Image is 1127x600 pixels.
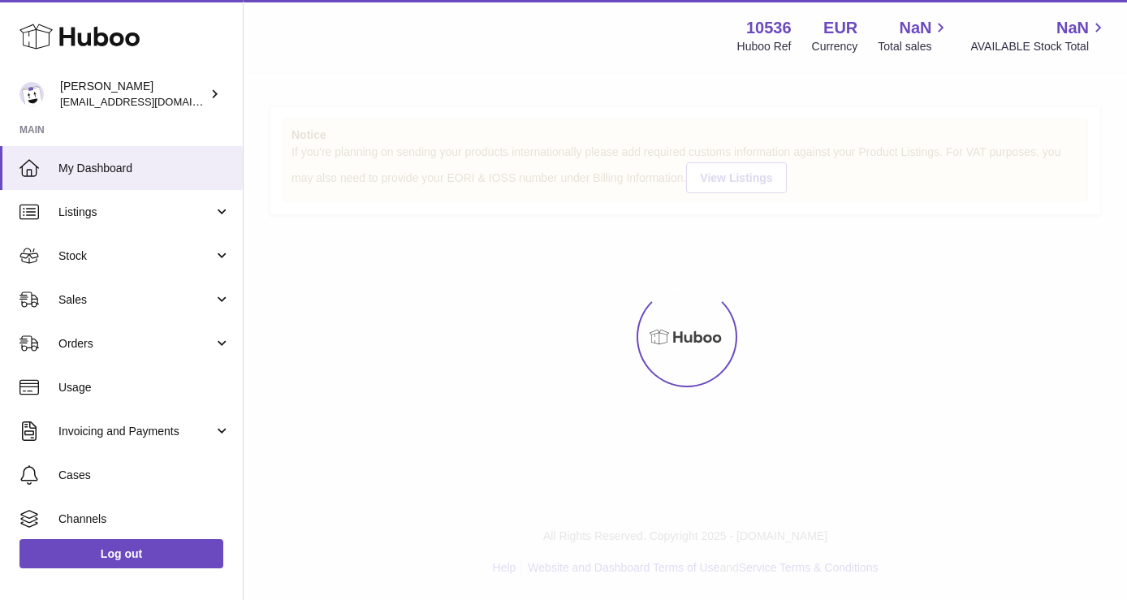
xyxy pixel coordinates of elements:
[970,39,1108,54] span: AVAILABLE Stock Total
[746,17,792,39] strong: 10536
[737,39,792,54] div: Huboo Ref
[823,17,857,39] strong: EUR
[58,248,214,264] span: Stock
[899,17,931,39] span: NaN
[19,82,44,106] img: riberoyepescamila@hotmail.com
[58,424,214,439] span: Invoicing and Payments
[58,161,231,176] span: My Dashboard
[58,336,214,352] span: Orders
[58,380,231,395] span: Usage
[58,292,214,308] span: Sales
[60,95,239,108] span: [EMAIL_ADDRESS][DOMAIN_NAME]
[19,539,223,568] a: Log out
[60,79,206,110] div: [PERSON_NAME]
[970,17,1108,54] a: NaN AVAILABLE Stock Total
[878,17,950,54] a: NaN Total sales
[878,39,950,54] span: Total sales
[58,468,231,483] span: Cases
[1056,17,1089,39] span: NaN
[812,39,858,54] div: Currency
[58,205,214,220] span: Listings
[58,512,231,527] span: Channels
